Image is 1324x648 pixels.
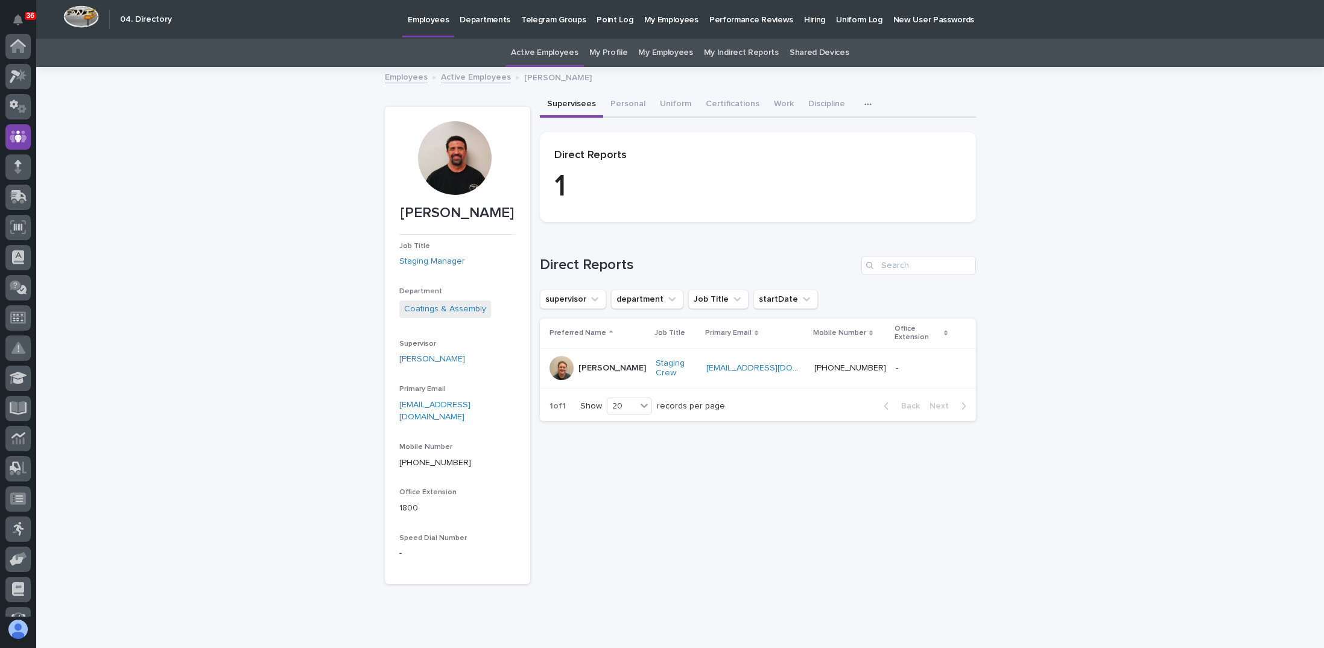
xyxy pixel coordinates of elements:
[540,392,575,421] p: 1 of 1
[399,386,446,393] span: Primary Email
[925,401,976,411] button: Next
[688,290,749,309] button: Job Title
[385,69,428,83] a: Employees
[814,364,886,372] a: [PHONE_NUMBER]
[653,92,698,118] button: Uniform
[790,39,849,67] a: Shared Devices
[399,502,516,515] p: 1800
[399,535,467,542] span: Speed Dial Number
[589,39,628,67] a: My Profile
[399,255,465,268] a: Staging Manager
[15,14,31,34] div: Notifications36
[524,70,592,83] p: [PERSON_NAME]
[554,169,961,205] p: 1
[399,205,516,222] p: [PERSON_NAME]
[813,326,866,340] p: Mobile Number
[705,326,752,340] p: Primary Email
[63,5,99,28] img: Workspace Logo
[399,340,436,348] span: Supervisor
[638,39,692,67] a: My Employees
[607,400,636,413] div: 20
[5,7,31,33] button: Notifications
[861,256,976,275] input: Search
[894,402,920,410] span: Back
[657,401,725,411] p: records per page
[753,290,818,309] button: startDate
[399,243,430,250] span: Job Title
[404,303,486,316] a: Coatings & Assembly
[399,459,471,467] a: [PHONE_NUMBER]
[896,361,901,373] p: -
[550,326,606,340] p: Preferred Name
[399,353,465,366] a: [PERSON_NAME]
[654,326,685,340] p: Job Title
[611,290,683,309] button: department
[120,14,172,25] h2: 04. Directory
[399,547,516,560] p: -
[767,92,801,118] button: Work
[540,92,603,118] button: Supervisees
[895,322,942,345] p: Office Extension
[874,401,925,411] button: Back
[399,443,452,451] span: Mobile Number
[801,92,852,118] button: Discipline
[540,256,857,274] h1: Direct Reports
[580,401,602,411] p: Show
[540,348,976,389] tr: [PERSON_NAME]Staging Crew [EMAIL_ADDRESS][DOMAIN_NAME] [PHONE_NUMBER]--
[399,288,442,295] span: Department
[27,11,34,20] p: 36
[698,92,767,118] button: Certifications
[399,401,470,422] a: [EMAIL_ADDRESS][DOMAIN_NAME]
[399,489,457,496] span: Office Extension
[930,402,956,410] span: Next
[603,92,653,118] button: Personal
[706,364,843,372] a: [EMAIL_ADDRESS][DOMAIN_NAME]
[511,39,578,67] a: Active Employees
[5,617,31,642] button: users-avatar
[704,39,779,67] a: My Indirect Reports
[441,69,511,83] a: Active Employees
[540,290,606,309] button: supervisor
[656,358,697,379] a: Staging Crew
[554,149,961,162] p: Direct Reports
[578,363,646,373] p: [PERSON_NAME]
